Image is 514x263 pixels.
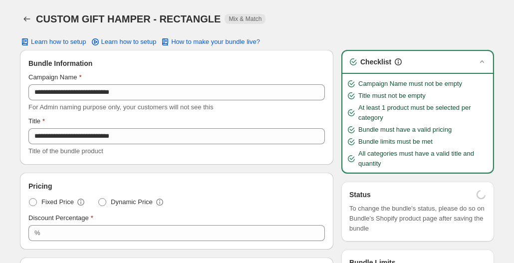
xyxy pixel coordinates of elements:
span: Bundle Information [28,58,92,68]
a: Learn how to setup [84,35,163,49]
div: % [34,228,40,238]
span: Learn how to setup [31,38,86,46]
span: Learn how to setup [101,38,157,46]
label: Title [28,116,45,126]
span: Title of the bundle product [28,147,103,155]
label: Discount Percentage [28,213,93,223]
span: Bundle limits must be met [358,137,433,147]
span: Title must not be empty [358,91,426,101]
span: Bundle must have a valid pricing [358,125,452,135]
button: How to make your bundle live? [154,35,266,49]
span: Mix & Match [229,15,261,23]
span: To change the bundle's status, please do so on Bundle's Shopify product page after saving the bundle [349,204,486,234]
span: Dynamic Price [111,197,153,207]
button: Back [20,12,34,26]
h1: CUSTOM GIFT HAMPER - RECTANGLE [36,13,221,25]
span: How to make your bundle live? [171,38,260,46]
span: For Admin naming purpose only, your customers will not see this [28,103,213,111]
span: Campaign Name must not be empty [358,79,462,89]
span: All categories must have a valid title and quantity [358,149,489,169]
button: Learn how to setup [14,35,92,49]
h3: Checklist [360,57,391,67]
h3: Status [349,190,371,200]
span: At least 1 product must be selected per category [358,103,489,123]
span: Fixed Price [41,197,74,207]
span: Pricing [28,181,52,191]
label: Campaign Name [28,72,82,82]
